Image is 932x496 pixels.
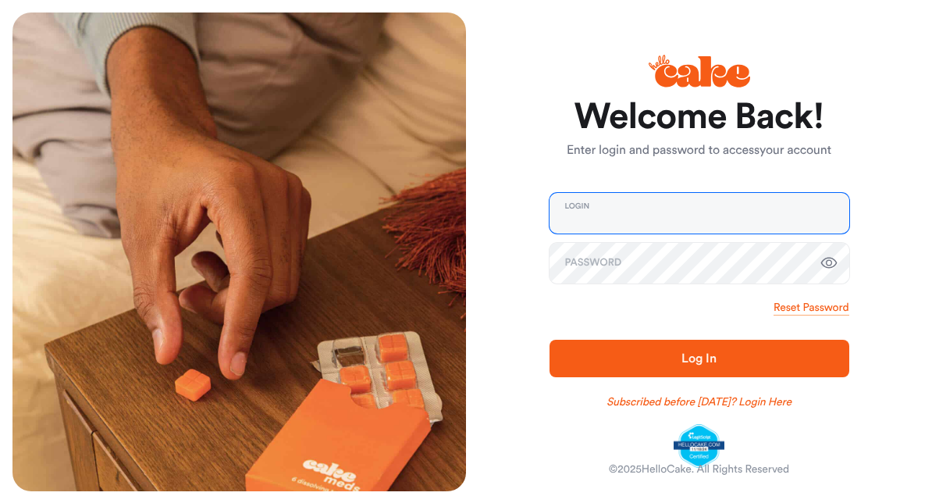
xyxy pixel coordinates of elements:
a: Reset Password [774,300,848,316]
button: Log In [550,340,849,377]
h1: Welcome Back! [550,98,849,136]
p: Enter login and password to access your account [550,141,849,160]
a: Subscribed before [DATE]? Login Here [607,394,791,410]
span: Log In [681,352,716,365]
div: © 2025 HelloCake. All Rights Reserved [609,462,789,477]
img: legit-script-certified.png [674,424,724,468]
